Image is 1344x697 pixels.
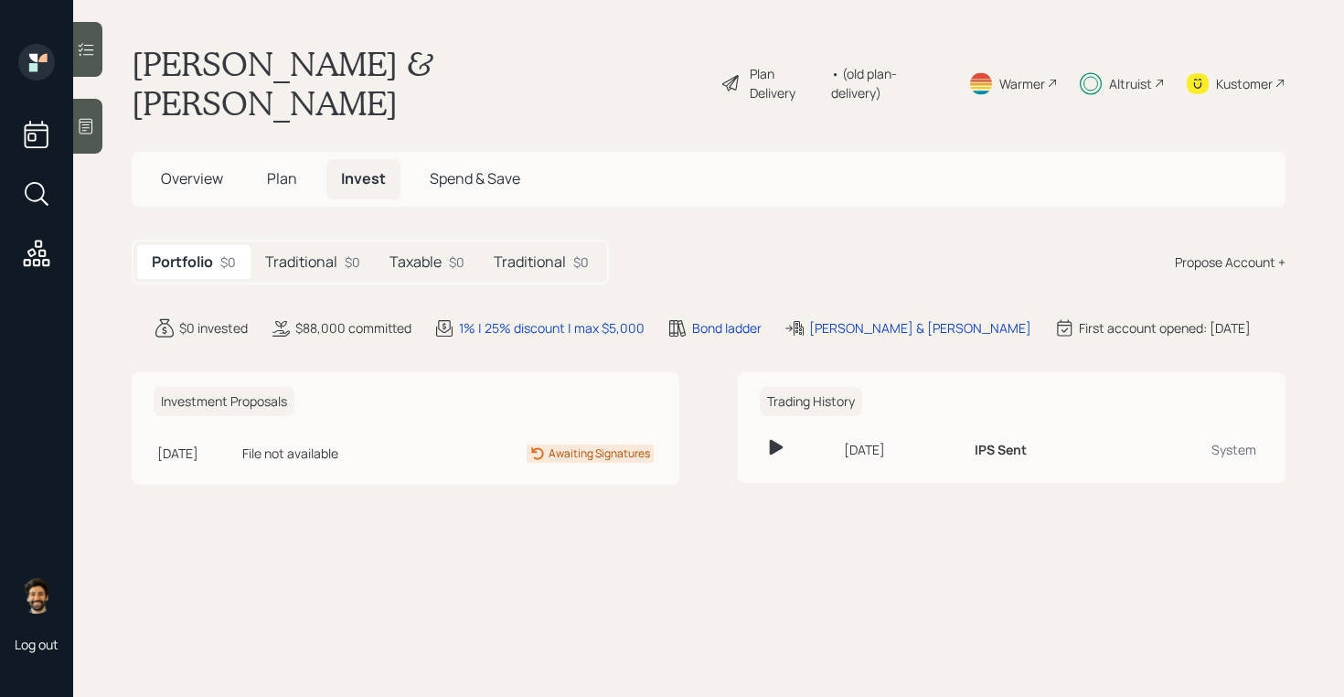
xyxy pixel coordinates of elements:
[999,74,1045,93] div: Warmer
[449,252,464,272] div: $0
[265,253,337,271] h5: Traditional
[389,253,442,271] h5: Taxable
[692,318,762,338] div: Bond ladder
[1216,74,1273,93] div: Kustomer
[161,168,223,188] span: Overview
[573,252,589,272] div: $0
[750,64,822,102] div: Plan Delivery
[179,318,248,338] div: $0 invested
[459,318,645,338] div: 1% | 25% discount | max $5,000
[295,318,411,338] div: $88,000 committed
[18,577,55,614] img: eric-schwartz-headshot.png
[220,252,236,272] div: $0
[1132,440,1256,459] div: System
[831,64,946,102] div: • (old plan-delivery)
[494,253,566,271] h5: Traditional
[760,387,862,417] h6: Trading History
[154,387,294,417] h6: Investment Proposals
[157,444,235,463] div: [DATE]
[1175,252,1285,272] div: Propose Account +
[975,443,1027,458] h6: IPS Sent
[549,445,650,462] div: Awaiting Signatures
[1079,318,1251,338] div: First account opened: [DATE]
[15,636,59,653] div: Log out
[430,168,520,188] span: Spend & Save
[242,444,417,463] div: File not available
[345,252,360,272] div: $0
[152,253,213,271] h5: Portfolio
[341,168,386,188] span: Invest
[267,168,297,188] span: Plan
[844,440,960,459] div: [DATE]
[809,318,1031,338] div: [PERSON_NAME] & [PERSON_NAME]
[132,44,706,123] h1: [PERSON_NAME] & [PERSON_NAME]
[1109,74,1152,93] div: Altruist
